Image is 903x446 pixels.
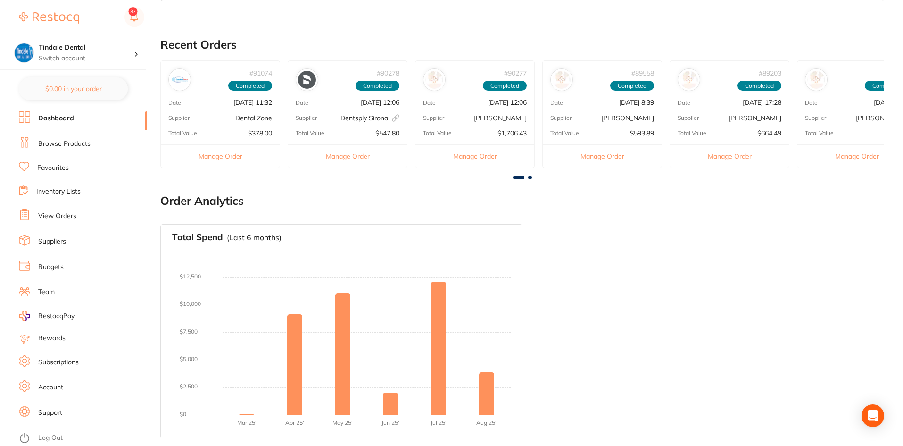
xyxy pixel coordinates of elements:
a: Subscriptions [38,358,79,367]
p: # 89558 [631,69,654,77]
p: # 91074 [249,69,272,77]
a: View Orders [38,211,76,221]
img: Henry Schein Halas [425,71,443,89]
p: $593.89 [630,129,654,137]
span: Completed [737,81,781,91]
a: Rewards [38,334,66,343]
p: [PERSON_NAME] [601,114,654,122]
h4: Tindale Dental [39,43,134,52]
button: Manage Order [288,144,407,168]
p: Supplier [805,115,826,121]
img: RestocqPay [19,311,30,321]
a: Budgets [38,262,64,272]
p: Total Value [678,130,706,136]
p: Total Value [423,130,452,136]
a: Log Out [38,433,63,443]
p: # 90277 [504,69,527,77]
p: Supplier [296,115,317,121]
p: [DATE] 11:32 [233,99,272,106]
p: [DATE] 12:06 [361,99,399,106]
p: Total Value [805,130,834,136]
p: Supplier [678,115,699,121]
img: Tindale Dental [15,43,33,62]
p: $547.80 [375,129,399,137]
h3: Total Spend [172,232,223,243]
a: Suppliers [38,237,66,246]
p: [PERSON_NAME] [729,114,781,122]
img: Henry Schein Halas [553,71,571,89]
img: Dental Zone [171,71,189,89]
img: Restocq Logo [19,12,79,24]
div: Open Intercom Messenger [862,404,884,427]
p: [PERSON_NAME] [474,114,527,122]
a: Inventory Lists [36,187,81,196]
img: Henry Schein Halas [680,71,698,89]
p: [DATE] 8:39 [619,99,654,106]
p: Dental Zone [235,114,272,122]
h2: Order Analytics [160,194,884,208]
a: Dashboard [38,114,74,123]
h2: Recent Orders [160,38,884,51]
button: Manage Order [670,144,789,168]
p: $1,706.43 [497,129,527,137]
p: Total Value [296,130,324,136]
a: Account [38,383,63,392]
span: Completed [228,81,272,91]
a: Team [38,287,55,297]
p: (Last 6 months) [227,233,282,242]
p: Total Value [168,130,197,136]
button: $0.00 in your order [19,77,128,100]
p: $664.49 [757,129,781,137]
button: Manage Order [415,144,534,168]
p: Date [168,100,181,106]
p: Date [550,100,563,106]
p: [DATE] 12:06 [488,99,527,106]
span: Completed [483,81,527,91]
button: Manage Order [543,144,662,168]
button: Log Out [19,431,144,446]
img: Dentsply Sirona [298,71,316,89]
p: Total Value [550,130,579,136]
span: Completed [356,81,399,91]
span: RestocqPay [38,311,75,321]
p: Dentsply Sirona [340,114,399,122]
button: Manage Order [161,144,280,168]
p: # 90278 [377,69,399,77]
a: Favourites [37,163,69,173]
p: Date [296,100,308,106]
span: Completed [610,81,654,91]
p: Supplier [550,115,572,121]
p: Date [805,100,818,106]
img: Adam Dental [807,71,825,89]
a: RestocqPay [19,311,75,321]
a: Restocq Logo [19,7,79,29]
p: Date [423,100,436,106]
p: Supplier [168,115,190,121]
p: Switch account [39,54,134,63]
p: # 89203 [759,69,781,77]
p: [DATE] 17:28 [743,99,781,106]
p: $378.00 [248,129,272,137]
a: Support [38,408,62,418]
a: Browse Products [38,139,91,149]
p: Supplier [423,115,444,121]
p: Date [678,100,690,106]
